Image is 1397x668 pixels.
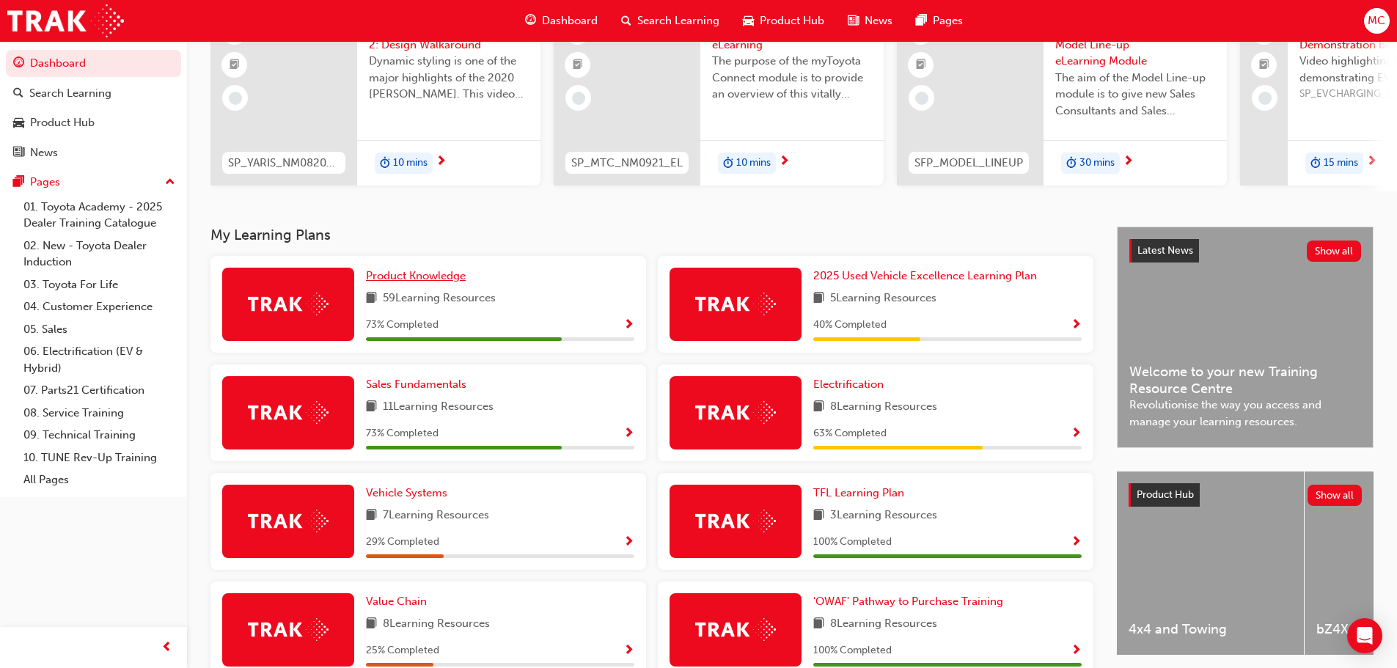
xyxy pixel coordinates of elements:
[623,316,634,334] button: Show Progress
[6,47,181,169] button: DashboardSearch LearningProduct HubNews
[380,154,390,173] span: duration-icon
[723,154,733,173] span: duration-icon
[13,117,24,130] span: car-icon
[830,615,937,634] span: 8 Learning Resources
[366,317,439,334] span: 73 % Completed
[366,642,439,659] span: 25 % Completed
[1071,319,1082,332] span: Show Progress
[6,169,181,196] button: Pages
[915,92,928,105] span: learningRecordVerb_NONE-icon
[813,269,1037,282] span: 2025 Used Vehicle Excellence Learning Plan
[813,534,892,551] span: 100 % Completed
[7,4,124,37] a: Trak
[1310,154,1321,173] span: duration-icon
[1129,621,1292,638] span: 4x4 and Towing
[383,615,490,634] span: 8 Learning Resources
[229,92,242,105] span: learningRecordVerb_NONE-icon
[623,533,634,551] button: Show Progress
[18,318,181,341] a: 05. Sales
[366,268,472,285] a: Product Knowledge
[623,425,634,443] button: Show Progress
[18,235,181,274] a: 02. New - Toyota Dealer Induction
[1071,533,1082,551] button: Show Progress
[366,376,472,393] a: Sales Fundamentals
[1066,154,1077,173] span: duration-icon
[1129,364,1361,397] span: Welcome to your new Training Resource Centre
[623,642,634,660] button: Show Progress
[366,269,466,282] span: Product Knowledge
[248,510,329,532] img: Trak
[554,8,884,186] a: 0SP_MTC_NM0921_ELmyToyota Connect - eLearningThe purpose of the myToyota Connect module is to pro...
[383,290,496,308] span: 59 Learning Resources
[13,176,24,189] span: pages-icon
[813,376,890,393] a: Electrification
[366,398,377,416] span: book-icon
[623,319,634,332] span: Show Progress
[573,56,583,75] span: booktick-icon
[366,485,453,502] a: Vehicle Systems
[18,274,181,296] a: 03. Toyota For Life
[230,56,240,75] span: booktick-icon
[813,398,824,416] span: book-icon
[779,155,790,169] span: next-icon
[18,402,181,425] a: 08. Service Training
[813,290,824,308] span: book-icon
[760,12,824,29] span: Product Hub
[813,268,1043,285] a: 2025 Used Vehicle Excellence Learning Plan
[743,12,754,30] span: car-icon
[18,469,181,491] a: All Pages
[1368,12,1385,29] span: MC
[1079,155,1115,172] span: 30 mins
[366,615,377,634] span: book-icon
[813,317,887,334] span: 40 % Completed
[813,507,824,525] span: book-icon
[695,293,776,315] img: Trak
[1071,427,1082,441] span: Show Progress
[436,155,447,169] span: next-icon
[366,595,427,608] span: Value Chain
[161,639,172,657] span: prev-icon
[1347,618,1382,653] div: Open Intercom Messenger
[830,507,937,525] span: 3 Learning Resources
[30,114,95,131] div: Product Hub
[228,155,340,172] span: SP_YARIS_NM0820_EL_02
[1071,316,1082,334] button: Show Progress
[1071,645,1082,658] span: Show Progress
[813,486,904,499] span: TFL Learning Plan
[210,227,1093,243] h3: My Learning Plans
[813,378,884,391] span: Electrification
[897,8,1227,186] a: 0SFP_MODEL_LINEUPSales Fundamentals Model Line-up eLearning ModuleThe aim of the Model Line-up mo...
[623,645,634,658] span: Show Progress
[366,290,377,308] span: book-icon
[637,12,719,29] span: Search Learning
[571,155,683,172] span: SP_MTC_NM0921_EL
[366,593,433,610] a: Value Chain
[366,378,466,391] span: Sales Fundamentals
[1137,488,1194,501] span: Product Hub
[366,534,439,551] span: 29 % Completed
[18,424,181,447] a: 09. Technical Training
[848,12,859,30] span: news-icon
[366,507,377,525] span: book-icon
[830,398,937,416] span: 8 Learning Resources
[623,536,634,549] span: Show Progress
[1117,227,1374,448] a: Latest NewsShow allWelcome to your new Training Resource CentreRevolutionise the way you access a...
[916,56,926,75] span: booktick-icon
[369,53,529,103] span: Dynamic styling is one of the major highlights of the 2020 [PERSON_NAME]. This video gives an in-...
[6,50,181,77] a: Dashboard
[865,12,892,29] span: News
[621,12,631,30] span: search-icon
[933,12,963,29] span: Pages
[1366,155,1377,169] span: next-icon
[1258,92,1272,105] span: learningRecordVerb_NONE-icon
[1055,70,1215,120] span: The aim of the Model Line-up module is to give new Sales Consultants and Sales Professionals a de...
[1117,471,1304,655] a: 4x4 and Towing
[813,642,892,659] span: 100 % Completed
[30,174,60,191] div: Pages
[830,290,936,308] span: 5 Learning Resources
[1137,244,1193,257] span: Latest News
[1055,20,1215,70] span: Sales Fundamentals Model Line-up eLearning Module
[513,6,609,36] a: guage-iconDashboard
[695,618,776,641] img: Trak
